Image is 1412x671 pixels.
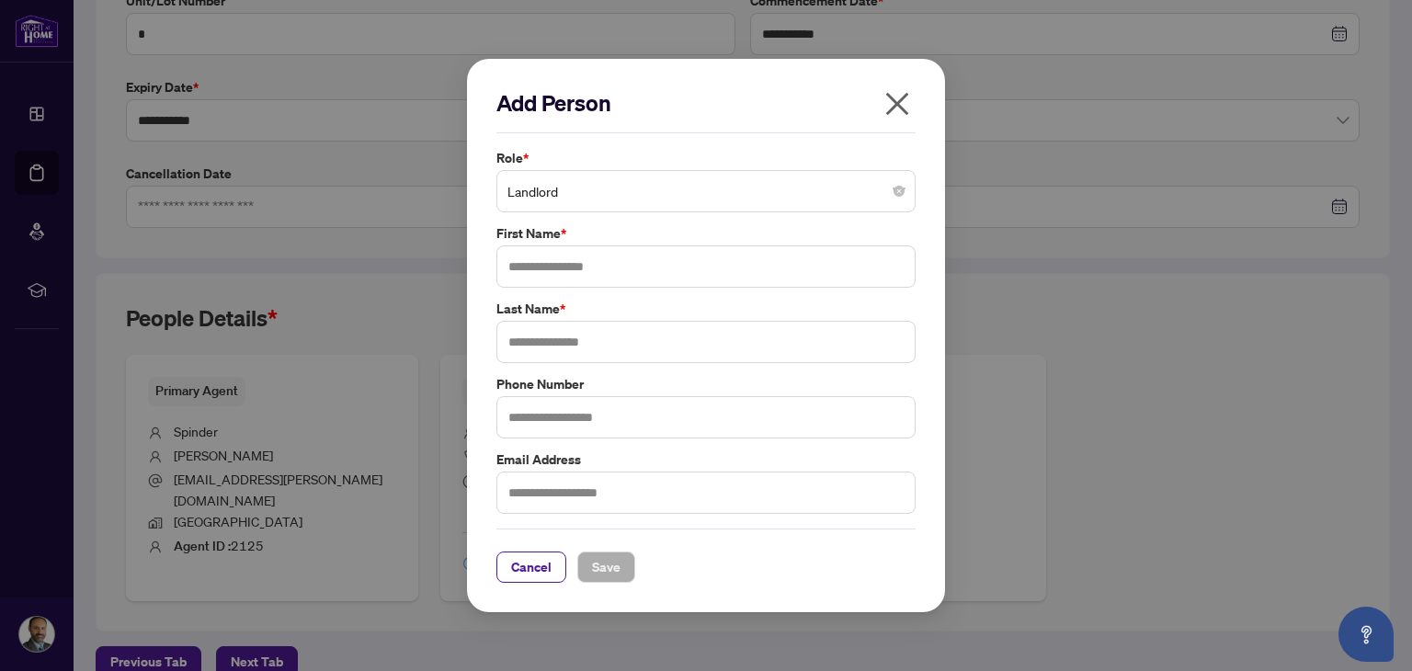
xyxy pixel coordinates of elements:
[1338,607,1394,662] button: Open asap
[496,449,916,470] label: Email Address
[496,552,566,583] button: Cancel
[496,88,916,118] h2: Add Person
[894,186,905,197] span: close-circle
[496,223,916,244] label: First Name
[496,148,916,168] label: Role
[511,552,552,582] span: Cancel
[496,299,916,319] label: Last Name
[507,174,905,209] span: Landlord
[882,89,912,119] span: close
[496,374,916,394] label: Phone Number
[577,552,635,583] button: Save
